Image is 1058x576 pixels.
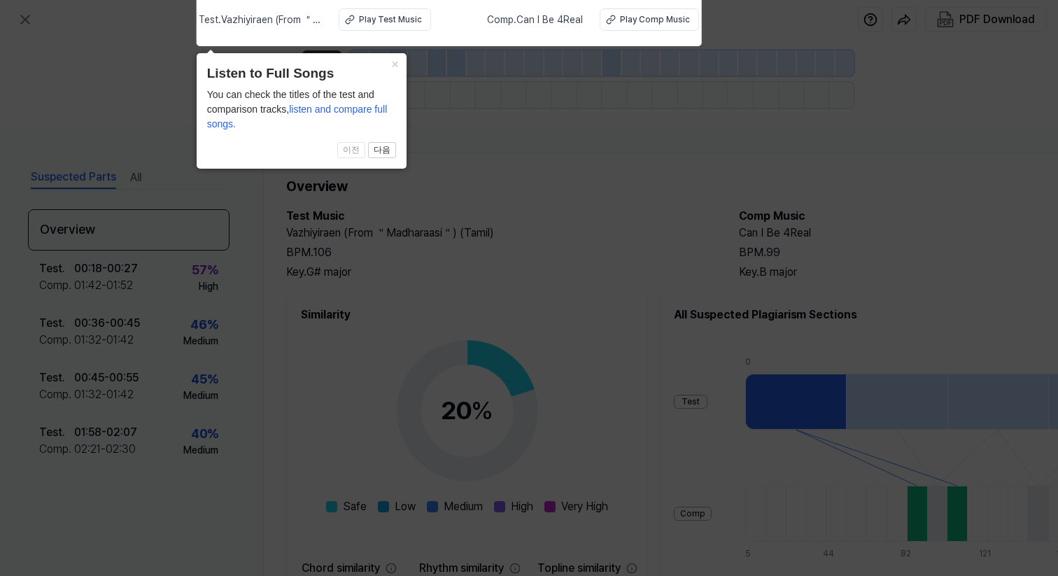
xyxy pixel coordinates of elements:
[199,13,322,27] span: Test . Vazhiyiraen (From ＂Madharaasi＂) (Tamil)
[207,64,396,84] header: Listen to Full Songs
[207,104,388,129] span: listen and compare full songs.
[384,53,407,73] button: Close
[600,8,699,31] button: Play Comp Music
[487,13,583,27] span: Comp . Can I Be 4Real
[368,142,396,159] button: 다음
[339,8,431,31] button: Play Test Music
[620,13,690,26] div: Play Comp Music
[359,13,422,26] div: Play Test Music
[207,87,396,132] div: You can check the titles of the test and comparison tracks,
